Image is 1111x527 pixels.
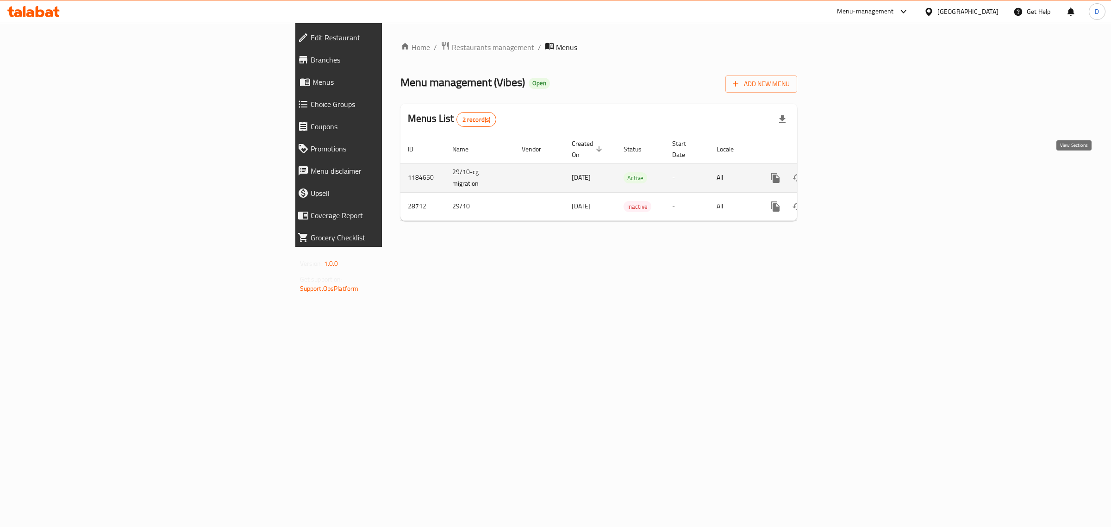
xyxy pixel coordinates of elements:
div: [GEOGRAPHIC_DATA] [937,6,999,17]
span: [DATE] [572,200,591,212]
li: / [538,42,541,53]
div: Total records count [456,112,497,127]
span: ID [408,144,425,155]
span: Created On [572,138,605,160]
span: Inactive [624,201,651,212]
div: Menu-management [837,6,894,17]
div: Open [529,78,550,89]
button: more [764,195,786,218]
a: Grocery Checklist [290,226,481,249]
span: Start Date [672,138,698,160]
span: Name [452,144,481,155]
td: - [665,192,709,220]
span: Menus [312,76,474,88]
span: Status [624,144,654,155]
table: enhanced table [400,135,861,221]
a: Promotions [290,138,481,160]
button: Change Status [786,195,809,218]
span: Get support on: [300,273,343,285]
span: Choice Groups [311,99,474,110]
span: 2 record(s) [457,115,496,124]
span: Edit Restaurant [311,32,474,43]
th: Actions [757,135,861,163]
span: [DATE] [572,171,591,183]
span: 1.0.0 [324,257,338,270]
span: Restaurants management [452,42,534,53]
span: Menus [556,42,577,53]
span: Add New Menu [733,78,790,90]
h2: Menus List [408,112,496,127]
a: Menus [290,71,481,93]
a: Upsell [290,182,481,204]
div: Export file [771,108,793,131]
span: Menu disclaimer [311,165,474,176]
span: Open [529,79,550,87]
span: Active [624,173,647,183]
button: more [764,167,786,189]
span: Coverage Report [311,210,474,221]
a: Menu disclaimer [290,160,481,182]
div: Active [624,172,647,183]
span: Upsell [311,188,474,199]
span: Locale [717,144,746,155]
a: Restaurants management [441,41,534,53]
span: Branches [311,54,474,65]
a: Coupons [290,115,481,138]
a: Edit Restaurant [290,26,481,49]
span: Grocery Checklist [311,232,474,243]
span: D [1095,6,1099,17]
a: Support.OpsPlatform [300,282,359,295]
td: - [665,163,709,192]
span: Coupons [311,121,474,132]
button: Change Status [786,167,809,189]
nav: breadcrumb [400,41,797,53]
span: Promotions [311,143,474,154]
a: Branches [290,49,481,71]
span: Version: [300,257,323,270]
button: Add New Menu [725,75,797,93]
td: All [709,163,757,192]
span: Vendor [522,144,553,155]
td: All [709,192,757,220]
a: Choice Groups [290,93,481,115]
a: Coverage Report [290,204,481,226]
